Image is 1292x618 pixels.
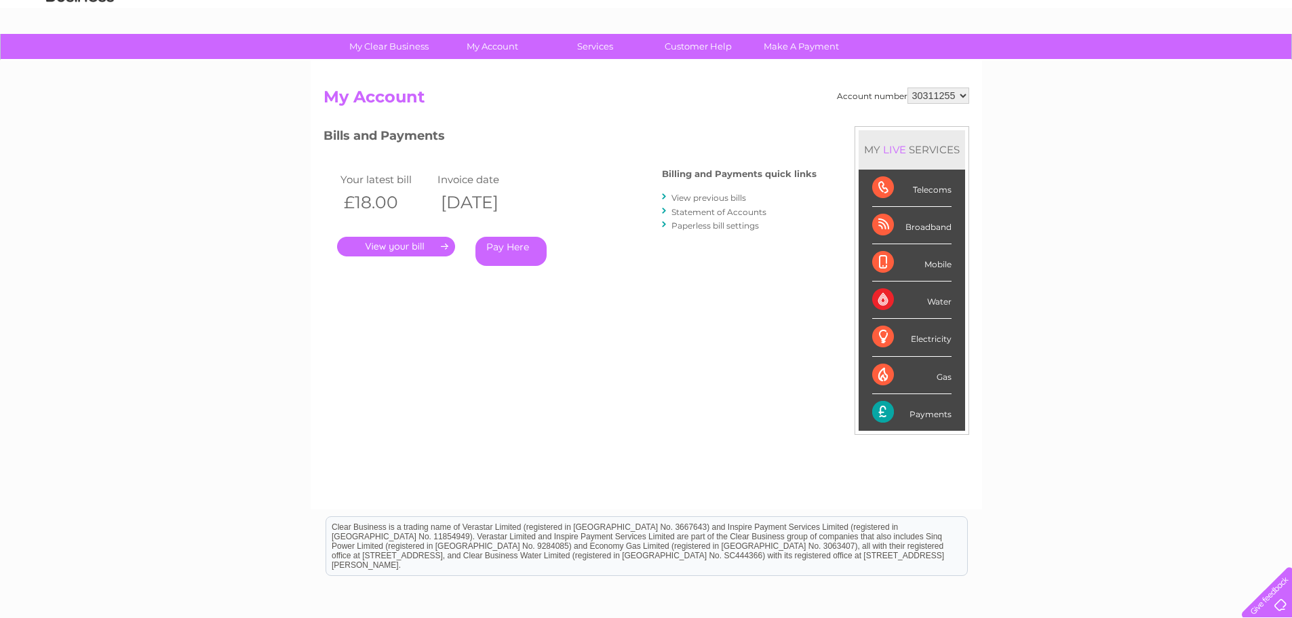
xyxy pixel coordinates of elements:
a: . [337,237,455,256]
a: Pay Here [475,237,547,266]
a: View previous bills [671,193,746,203]
h3: Bills and Payments [324,126,817,150]
a: Energy [1087,58,1117,68]
div: MY SERVICES [859,130,965,169]
a: Make A Payment [745,34,857,59]
td: Invoice date [434,170,532,189]
div: Broadband [872,207,952,244]
th: [DATE] [434,189,532,216]
a: Customer Help [642,34,754,59]
div: Telecoms [872,170,952,207]
h2: My Account [324,88,969,113]
a: Water [1053,58,1079,68]
a: My Account [436,34,548,59]
a: My Clear Business [333,34,445,59]
a: Statement of Accounts [671,207,766,217]
img: logo.png [45,35,115,77]
th: £18.00 [337,189,435,216]
div: Mobile [872,244,952,282]
td: Your latest bill [337,170,435,189]
div: Clear Business is a trading name of Verastar Limited (registered in [GEOGRAPHIC_DATA] No. 3667643... [326,7,967,66]
a: Contact [1202,58,1235,68]
a: Services [539,34,651,59]
a: Telecoms [1125,58,1166,68]
a: Blog [1174,58,1194,68]
div: LIVE [880,143,909,156]
div: Account number [837,88,969,104]
div: Payments [872,394,952,431]
div: Gas [872,357,952,394]
div: Water [872,282,952,319]
h4: Billing and Payments quick links [662,169,817,179]
div: Electricity [872,319,952,356]
a: Paperless bill settings [671,220,759,231]
a: Log out [1247,58,1279,68]
a: 0333 014 3131 [1036,7,1130,24]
